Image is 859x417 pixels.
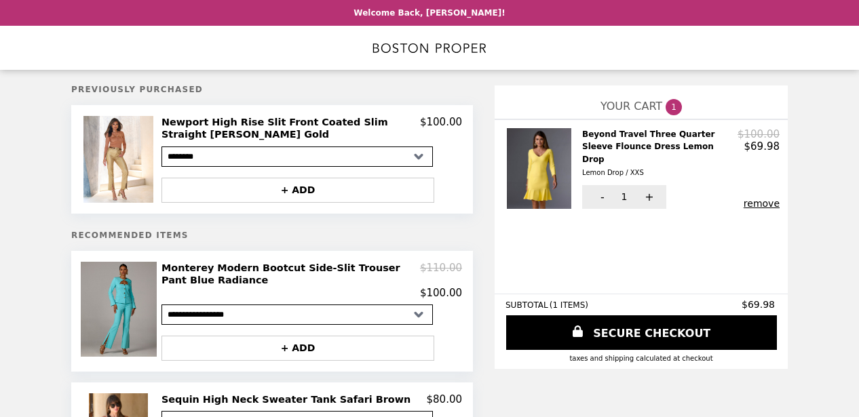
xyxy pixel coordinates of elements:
[600,100,662,113] span: YOUR CART
[420,262,462,287] p: $110.00
[161,178,434,203] button: + ADD
[666,99,682,115] span: 1
[373,34,486,62] img: Brand Logo
[161,336,434,361] button: + ADD
[629,185,666,209] button: +
[81,262,160,357] img: Monterey Modern Bootcut Side-Slit Trouser Pant Blue Radiance
[420,116,462,141] p: $100.00
[427,393,463,405] p: $80.00
[161,146,433,167] select: Select a product variant
[506,315,777,350] a: SECURE CHECKOUT
[507,128,575,209] img: Beyond Travel Three Quarter Sleeve Flounce Dress Lemon Drop
[161,393,416,405] h2: Sequin High Neck Sweater Tank Safari Brown
[744,198,780,209] button: remove
[161,262,420,287] h2: Monterey Modern Bootcut Side-Slit Trouser Pant Blue Radiance
[71,85,473,94] h5: Previously Purchased
[582,128,738,180] h2: Beyond Travel Three Quarter Sleeve Flounce Dress Lemon Drop
[505,300,550,310] span: SUBTOTAL
[161,116,420,141] h2: Newport High Rise Slit Front Coated Slim Straight [PERSON_NAME] Gold
[622,191,628,202] span: 1
[582,185,619,209] button: -
[582,167,732,179] div: Lemon Drop / XXS
[83,116,156,203] img: Newport High Rise Slit Front Coated Slim Straight Jean Gold
[71,231,473,240] h5: Recommended Items
[505,355,777,362] div: Taxes and Shipping calculated at checkout
[550,300,588,310] span: ( 1 ITEMS )
[738,128,780,140] p: $100.00
[161,304,433,325] select: Select a product variant
[742,299,777,310] span: $69.98
[744,140,780,153] p: $69.98
[354,8,505,18] p: Welcome Back, [PERSON_NAME]!
[420,287,462,299] p: $100.00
